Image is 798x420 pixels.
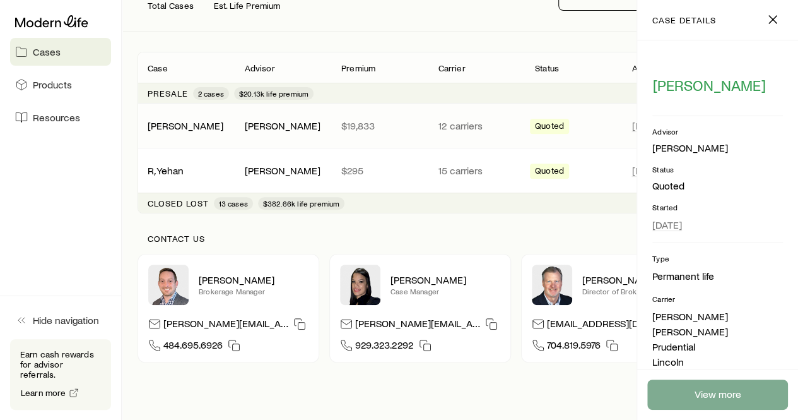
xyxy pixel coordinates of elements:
li: Lincoln [652,354,783,369]
p: 15 carriers [438,164,514,177]
img: Elana Hasten [340,265,380,305]
p: [PERSON_NAME] [199,273,308,286]
p: [PERSON_NAME][EMAIL_ADDRESS][DOMAIN_NAME] [163,317,288,334]
img: Trey Wall [532,265,572,305]
div: Earn cash rewards for advisor referrals.Learn more [10,339,111,410]
button: [PERSON_NAME] [652,76,766,95]
span: [DATE] [652,219,682,231]
li: [PERSON_NAME] [PERSON_NAME] [652,309,783,339]
p: $295 [341,164,418,177]
p: Type [652,253,783,263]
span: 704.819.5976 [547,339,601,356]
p: [PERSON_NAME] [582,273,692,286]
button: Log in [5,89,38,102]
a: Resources [10,104,111,131]
p: Started [652,202,783,212]
div: [PERSON_NAME] [244,119,320,133]
p: [PERSON_NAME][EMAIL_ADDRESS][DOMAIN_NAME] [355,317,480,334]
p: Closed lost [148,198,209,208]
p: Carrier [652,294,783,304]
span: [DATE] [631,164,661,177]
p: Brokerage Manager [199,286,308,296]
p: $19,833 [341,119,418,132]
div: [PERSON_NAME] [244,164,320,177]
p: [EMAIL_ADDRESS][DOMAIN_NAME] [547,317,672,334]
div: Client cases [138,52,783,213]
a: Log in [5,90,38,100]
div: [PERSON_NAME] [652,141,728,155]
button: Hide navigation [10,306,111,334]
p: Contact us [148,234,773,244]
p: 12 carriers [438,119,514,132]
span: 929.323.2292 [355,339,414,356]
a: View more [647,380,788,410]
img: Brandon Parry [148,265,189,305]
p: Carrier [438,63,465,73]
p: Case Manager [390,286,500,296]
p: Case [148,63,168,73]
p: Est. Life Premium [214,1,281,11]
div: R, Yehan [148,164,184,177]
img: logo [5,5,91,21]
div: You will be redirected to our universal log in page. [5,66,184,89]
span: $20.13k life premium [239,88,308,99]
div: [PERSON_NAME] [148,119,223,133]
span: Quoted [535,165,564,179]
span: [DATE] [631,119,661,132]
p: Earn cash rewards for advisor referrals. [20,349,101,380]
p: Advisor [652,126,783,136]
span: Resources [33,111,80,124]
p: case details [652,15,716,25]
a: R, Yehan [148,164,184,176]
span: Learn more [21,388,66,397]
div: Hello! Please Log In [5,55,184,66]
span: Cases [33,45,61,58]
span: $382.66k life premium [263,198,339,208]
p: Status [652,164,783,174]
p: Status [535,63,559,73]
a: Products [10,71,111,99]
span: 13 cases [219,198,248,208]
span: Quoted [535,121,564,134]
a: Cases [10,38,111,66]
p: Presale [148,88,188,99]
p: Premium [341,63,375,73]
p: Quoted [652,179,783,192]
li: Prudential [652,339,783,354]
span: 2 cases [198,88,224,99]
p: Director of Brokerage [582,286,692,296]
span: Hide navigation [33,314,99,327]
span: 484.695.6926 [163,339,223,356]
p: Advisor [244,63,274,73]
span: Products [33,78,72,91]
p: [PERSON_NAME] [390,273,500,286]
a: [PERSON_NAME] [148,119,223,131]
p: Total Cases [148,1,194,11]
p: Added [631,63,658,73]
li: Permanent life [652,268,783,284]
span: [PERSON_NAME] [653,76,766,94]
